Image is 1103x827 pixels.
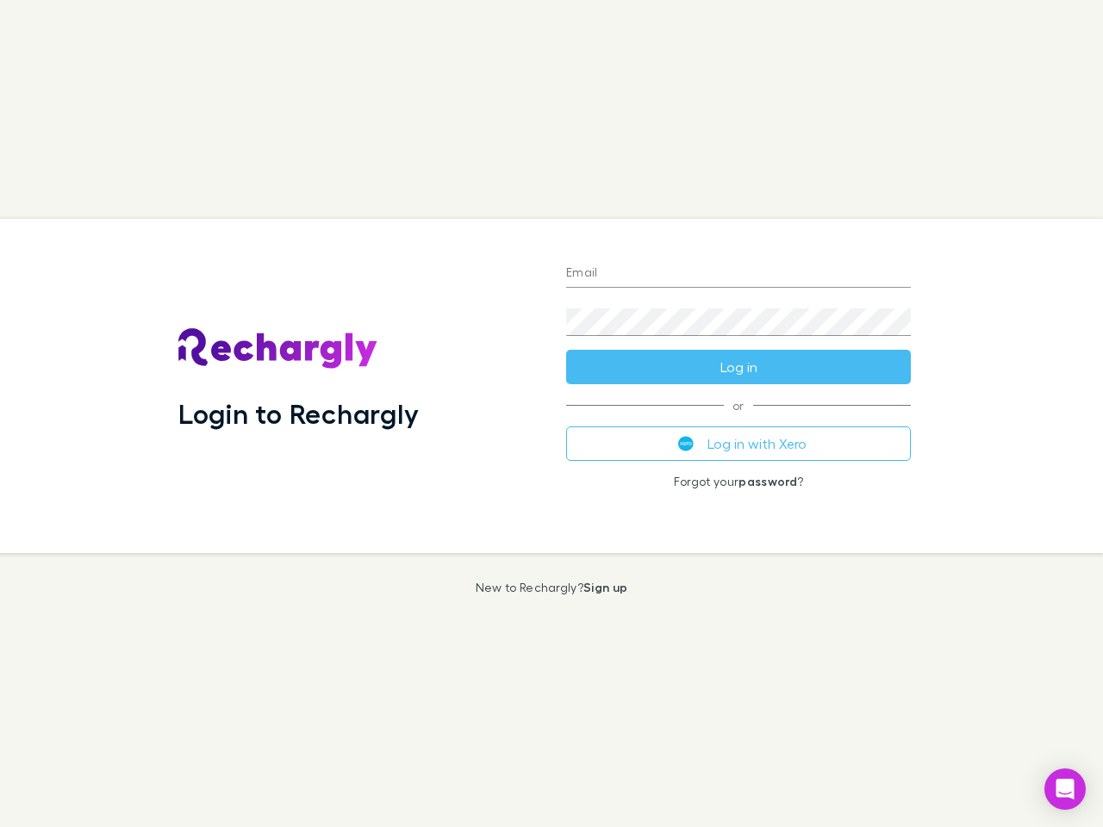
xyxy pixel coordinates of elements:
div: Open Intercom Messenger [1044,768,1086,810]
h1: Login to Rechargly [178,397,419,430]
p: New to Rechargly? [476,581,628,594]
a: Sign up [583,580,627,594]
button: Log in [566,350,911,384]
button: Log in with Xero [566,426,911,461]
p: Forgot your ? [566,475,911,488]
a: password [738,474,797,488]
img: Rechargly's Logo [178,328,378,370]
img: Xero's logo [678,436,694,451]
span: or [566,405,911,406]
